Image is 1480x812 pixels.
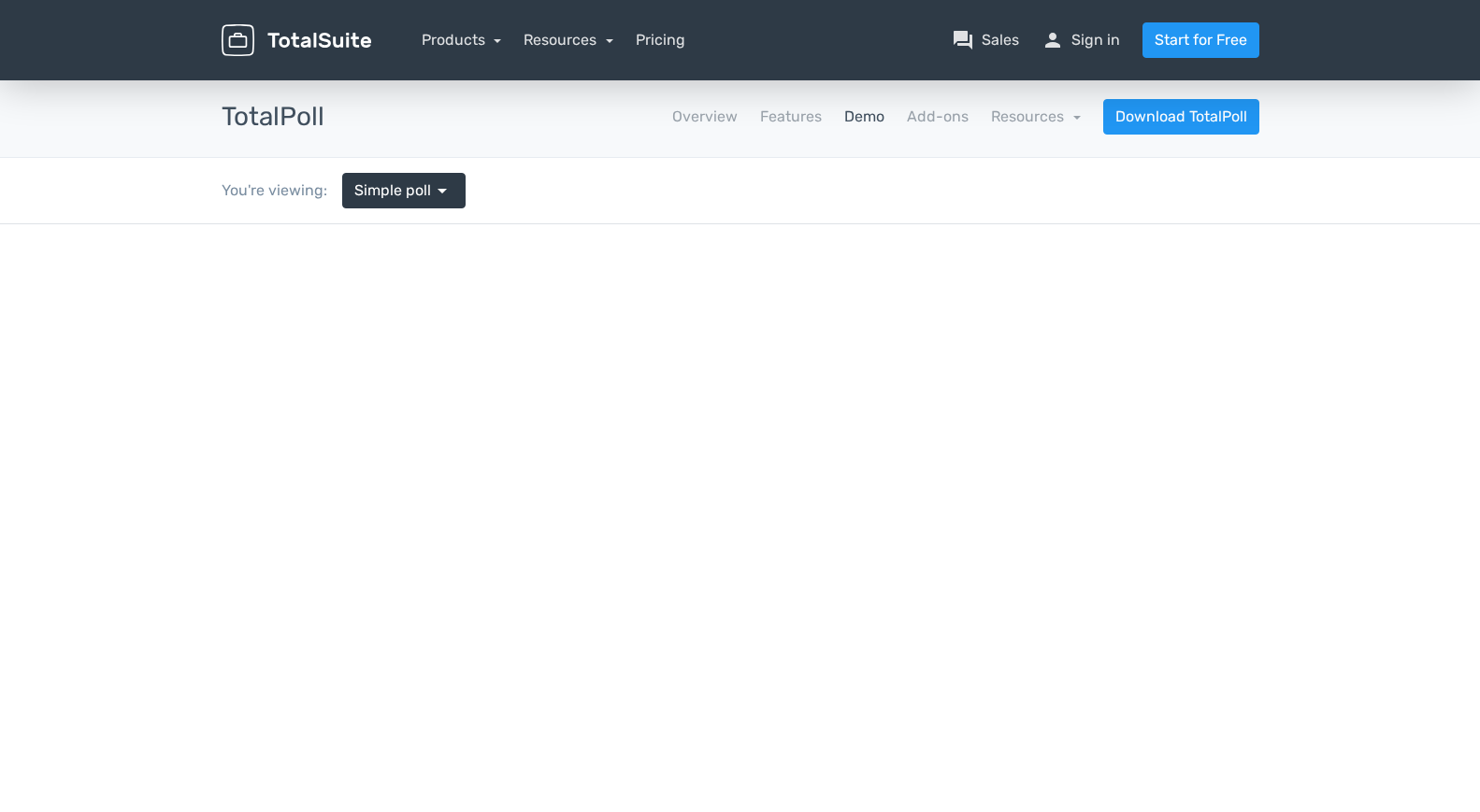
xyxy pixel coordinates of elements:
a: Add-ons [907,106,969,128]
a: Features [760,106,822,128]
img: TotalSuite for WordPress [222,24,371,57]
a: Download TotalPoll [1103,99,1259,135]
a: Start for Free [1142,22,1259,58]
span: question_answer [952,29,974,51]
a: Resources [524,31,613,49]
span: arrow_drop_down [431,179,453,202]
span: Simple poll [354,179,431,202]
a: question_answerSales [952,29,1019,51]
h3: TotalPoll [222,103,324,132]
span: person [1042,29,1064,51]
a: Resources [991,107,1081,125]
a: Products [422,31,502,49]
a: personSign in [1042,29,1120,51]
a: Demo [844,106,884,128]
a: Pricing [636,29,685,51]
a: Overview [672,106,738,128]
div: You're viewing: [222,179,342,202]
a: Simple poll arrow_drop_down [342,173,466,208]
